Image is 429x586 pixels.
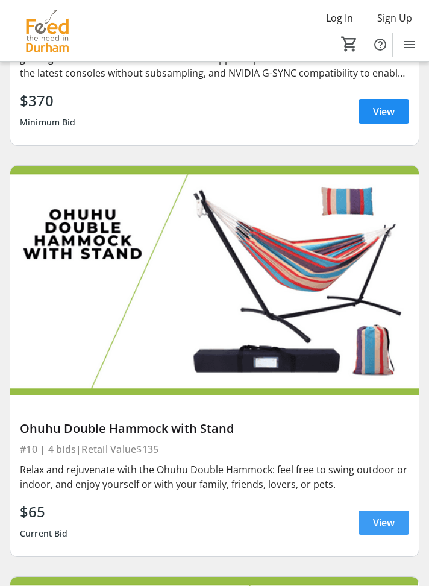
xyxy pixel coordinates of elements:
[373,104,395,119] span: View
[7,8,87,54] img: Feed the Need in Durham's Logo
[398,33,422,57] button: Menu
[20,441,409,458] div: #10 | 4 bids | Retail Value $135
[368,8,422,28] button: Sign Up
[10,166,419,395] img: Ohuhu Double Hammock with Stand
[339,33,360,55] button: Cart
[316,8,363,28] button: Log In
[377,11,412,25] span: Sign Up
[20,90,76,112] div: $370
[20,112,76,133] div: Minimum Bid
[20,462,409,491] div: Relax and rejuvenate with the Ohuhu Double Hammock: feel free to swing outdoor or indoor, and enj...
[373,515,395,530] span: View
[20,523,68,544] div: Current Bid
[368,33,392,57] button: Help
[326,11,353,25] span: Log In
[20,421,409,436] div: Ohuhu Double Hammock with Stand
[359,99,409,124] a: View
[359,511,409,535] a: View
[20,501,68,523] div: $65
